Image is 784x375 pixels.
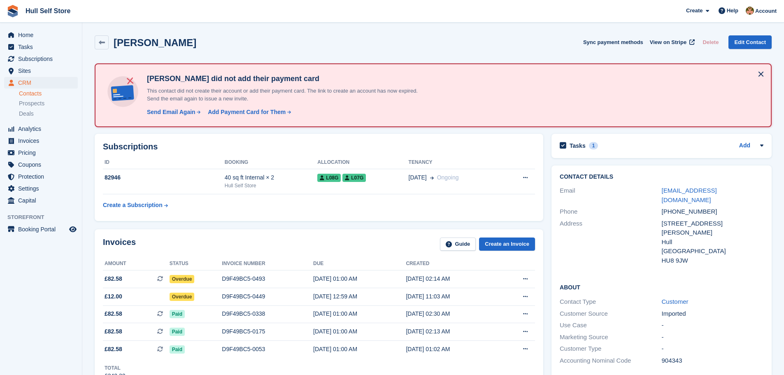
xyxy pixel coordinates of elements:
span: Sites [18,65,67,77]
img: no-card-linked-e7822e413c904bf8b177c4d89f31251c4716f9871600ec3ca5bfc59e148c83f4.svg [105,74,140,109]
a: menu [4,171,78,182]
span: CRM [18,77,67,89]
div: [PHONE_NUMBER] [662,207,763,217]
span: £82.58 [105,310,122,318]
div: [DATE] 02:14 AM [406,275,498,283]
div: Email [560,186,661,205]
div: [DATE] 02:30 AM [406,310,498,318]
a: menu [4,123,78,135]
span: Protection [18,171,67,182]
div: [DATE] 02:13 AM [406,327,498,336]
span: Ongoing [437,174,459,181]
a: [EMAIL_ADDRESS][DOMAIN_NAME] [662,187,717,203]
span: Coupons [18,159,67,170]
span: Overdue [170,275,195,283]
div: D9F49BC5-0338 [222,310,313,318]
h2: [PERSON_NAME] [114,37,196,48]
a: Preview store [68,224,78,234]
div: [DATE] 01:00 AM [313,327,406,336]
div: [GEOGRAPHIC_DATA] [662,247,763,256]
div: Phone [560,207,661,217]
a: Add [739,141,750,151]
div: Customer Source [560,309,661,319]
a: Hull Self Store [22,4,74,18]
th: Booking [225,156,318,169]
div: Send Email Again [147,108,195,116]
div: 1 [589,142,598,149]
span: £82.58 [105,345,122,354]
div: [DATE] 01:00 AM [313,275,406,283]
h2: Tasks [570,142,586,149]
div: Hull [662,238,763,247]
span: Prospects [19,100,44,107]
a: menu [4,77,78,89]
a: Deals [19,109,78,118]
div: - [662,333,763,342]
a: menu [4,41,78,53]
span: Pricing [18,147,67,158]
th: Allocation [317,156,408,169]
th: Tenancy [409,156,503,169]
div: D9F49BC5-0449 [222,292,313,301]
span: Paid [170,328,185,336]
div: Contact Type [560,297,661,307]
div: Total [105,364,126,372]
span: Overdue [170,293,195,301]
div: D9F49BC5-0175 [222,327,313,336]
div: [STREET_ADDRESS][PERSON_NAME] [662,219,763,238]
a: Edit Contact [728,35,772,49]
div: Address [560,219,661,266]
span: Deals [19,110,34,118]
div: Accounting Nominal Code [560,356,661,366]
th: Due [313,257,406,270]
span: [DATE] [409,173,427,182]
div: Create a Subscription [103,201,163,210]
h2: Invoices [103,238,136,251]
div: 904343 [662,356,763,366]
a: menu [4,195,78,206]
th: Invoice number [222,257,313,270]
h4: [PERSON_NAME] did not add their payment card [144,74,432,84]
a: menu [4,159,78,170]
div: Marketing Source [560,333,661,342]
a: Customer [662,298,689,305]
th: Amount [103,257,170,270]
span: Analytics [18,123,67,135]
span: Storefront [7,213,82,221]
span: Settings [18,183,67,194]
a: Create an Invoice [479,238,535,251]
img: stora-icon-8386f47178a22dfd0bd8f6a31ec36ba5ce8667c1dd55bd0f319d3a0aa187defe.svg [7,5,19,17]
div: 82946 [103,173,225,182]
div: - [662,344,763,354]
div: [DATE] 11:03 AM [406,292,498,301]
div: [DATE] 01:02 AM [406,345,498,354]
span: View on Stripe [650,38,686,47]
th: ID [103,156,225,169]
h2: About [560,283,763,291]
span: Invoices [18,135,67,147]
div: Hull Self Store [225,182,318,189]
button: Delete [699,35,722,49]
span: Capital [18,195,67,206]
span: £12.00 [105,292,122,301]
div: HU8 9JW [662,256,763,266]
div: Use Case [560,321,661,330]
div: D9F49BC5-0493 [222,275,313,283]
div: D9F49BC5-0053 [222,345,313,354]
th: Status [170,257,222,270]
a: Guide [440,238,476,251]
a: Create a Subscription [103,198,168,213]
div: Imported [662,309,763,319]
span: Create [686,7,703,15]
span: £82.58 [105,327,122,336]
a: menu [4,29,78,41]
a: View on Stripe [647,35,696,49]
span: £82.58 [105,275,122,283]
a: menu [4,147,78,158]
h2: Contact Details [560,174,763,180]
a: menu [4,183,78,194]
div: [DATE] 01:00 AM [313,310,406,318]
span: Tasks [18,41,67,53]
th: Created [406,257,498,270]
span: Account [755,7,777,15]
